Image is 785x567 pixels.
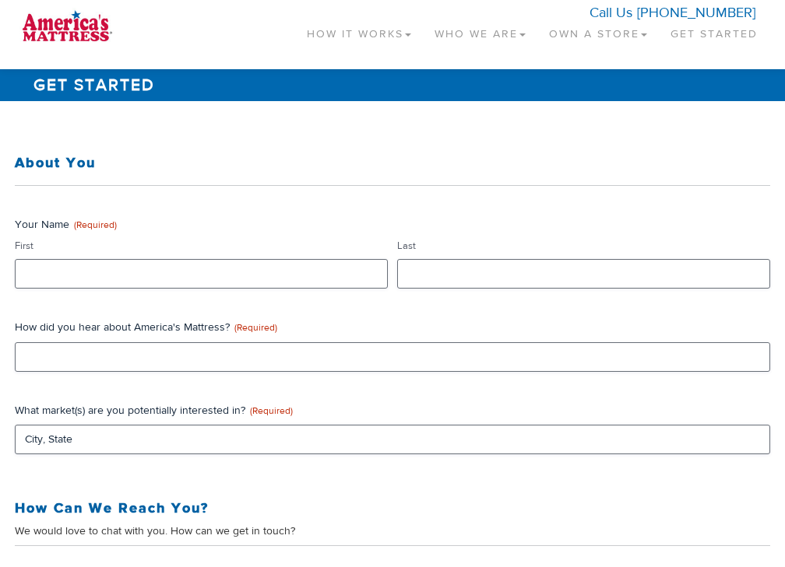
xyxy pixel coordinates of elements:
span: (Required) [74,219,117,231]
h3: About You [15,156,770,171]
a: Get Started [659,8,769,54]
h3: How Can We Reach You? [15,501,770,516]
div: We would love to chat with you. How can we get in touch? [15,523,770,539]
a: [PHONE_NUMBER] [637,4,755,22]
label: Last [397,239,770,254]
label: What market(s) are you potentially interested in? [15,403,770,418]
a: How It Works [295,8,423,54]
a: Who We Are [423,8,537,54]
legend: Your Name [15,217,117,233]
a: Own a Store [537,8,659,54]
h1: Get Started [26,69,759,101]
input: City, State [15,425,770,454]
label: How did you hear about America's Mattress? [15,320,770,335]
span: (Required) [250,404,293,417]
label: First [15,239,388,254]
span: Call Us [590,4,632,22]
img: logo [16,8,119,47]
span: (Required) [234,321,277,334]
